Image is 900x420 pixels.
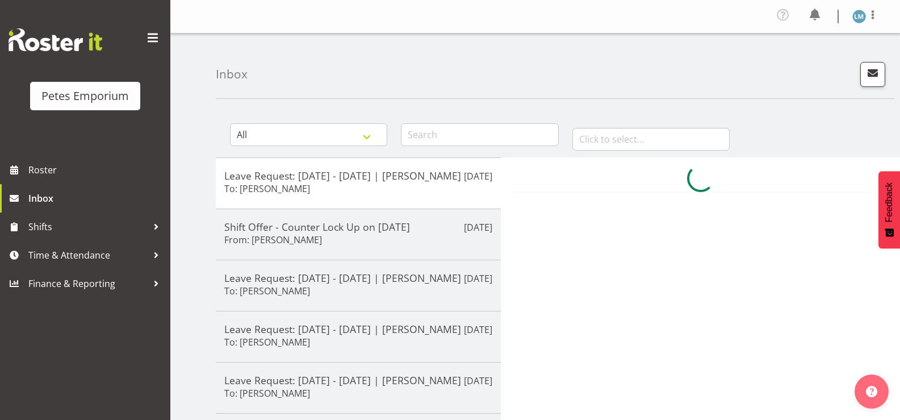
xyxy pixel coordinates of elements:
[28,275,148,292] span: Finance & Reporting
[572,128,730,151] input: Click to select...
[224,336,310,348] h6: To: [PERSON_NAME]
[28,161,165,178] span: Roster
[224,221,492,233] h5: Shift Offer - Counter Lock Up on [DATE]
[28,247,148,264] span: Time & Attendance
[224,183,310,194] h6: To: [PERSON_NAME]
[401,123,558,146] input: Search
[866,386,877,397] img: help-xxl-2.png
[28,190,165,207] span: Inbox
[464,323,492,336] p: [DATE]
[224,272,492,284] h5: Leave Request: [DATE] - [DATE] | [PERSON_NAME]
[464,169,492,183] p: [DATE]
[224,388,310,399] h6: To: [PERSON_NAME]
[41,88,129,105] div: Petes Emporium
[464,374,492,388] p: [DATE]
[878,171,900,248] button: Feedback - Show survey
[224,374,492,386] h5: Leave Request: [DATE] - [DATE] | [PERSON_NAME]
[224,169,492,182] h5: Leave Request: [DATE] - [DATE] | [PERSON_NAME]
[224,234,322,246] h6: From: [PERSON_NAME]
[852,10,866,23] img: lianne-morete5410.jpg
[224,285,310,297] h6: To: [PERSON_NAME]
[464,272,492,285] p: [DATE]
[884,182,894,222] span: Feedback
[28,218,148,235] span: Shifts
[9,28,102,51] img: Rosterit website logo
[216,68,248,81] h4: Inbox
[224,323,492,335] h5: Leave Request: [DATE] - [DATE] | [PERSON_NAME]
[464,221,492,234] p: [DATE]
